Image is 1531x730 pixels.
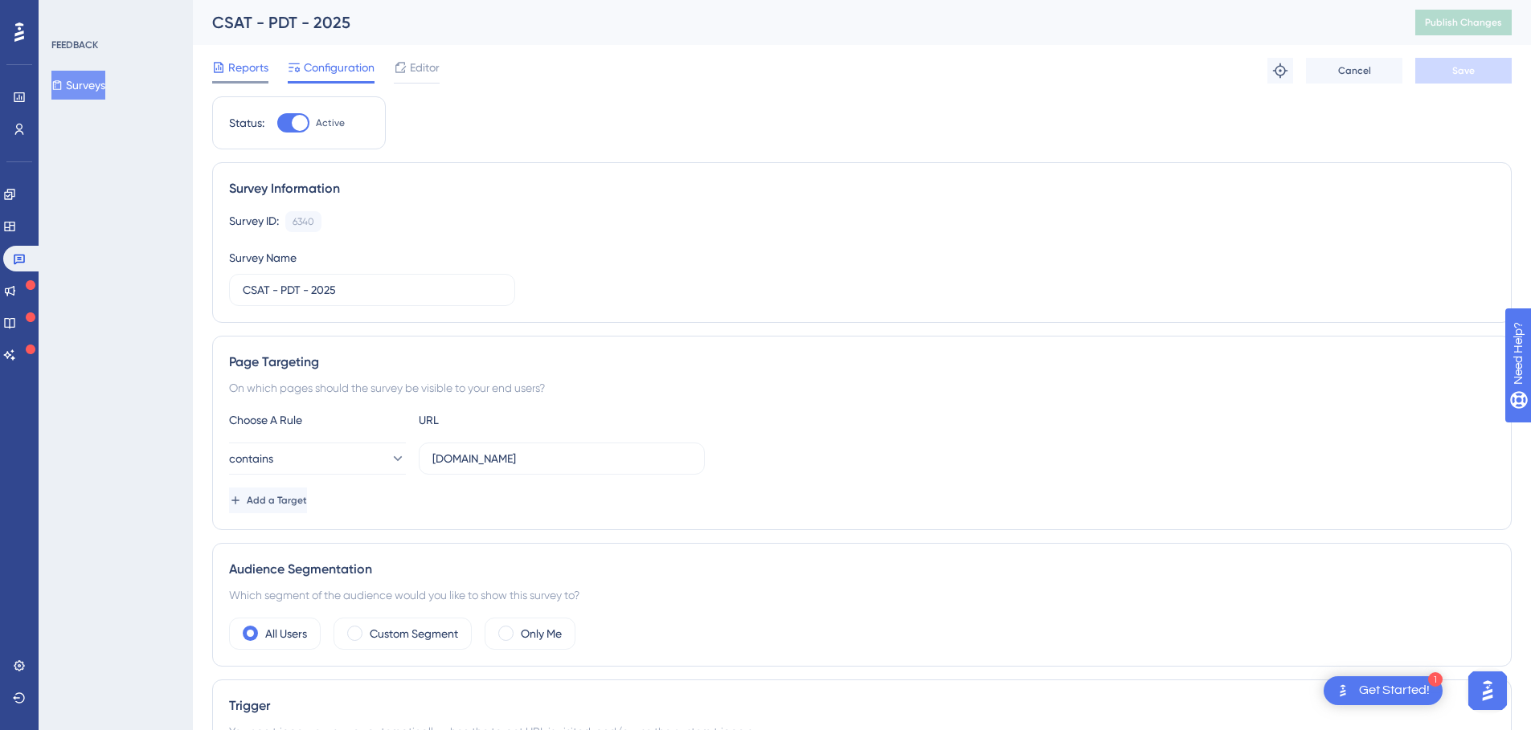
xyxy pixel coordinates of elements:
span: Reports [228,58,268,77]
div: Audience Segmentation [229,560,1495,579]
span: Cancel [1338,64,1371,77]
div: On which pages should the survey be visible to your end users? [229,378,1495,398]
span: Publish Changes [1425,16,1502,29]
div: Page Targeting [229,353,1495,372]
button: Save [1415,58,1512,84]
span: Editor [410,58,440,77]
label: Custom Segment [370,624,458,643]
div: URL [419,410,596,430]
iframe: UserGuiding AI Assistant Launcher [1463,667,1512,715]
div: Choose A Rule [229,410,406,430]
div: Survey Name [229,248,297,267]
span: contains [229,449,273,468]
button: Add a Target [229,487,307,513]
button: Cancel [1306,58,1402,84]
div: Survey ID: [229,211,279,232]
div: Get Started! [1359,682,1430,699]
div: FEEDBACK [51,39,98,51]
div: 1 [1428,672,1443,687]
div: 6340 [293,215,314,228]
div: Open Get Started! checklist, remaining modules: 1 [1324,676,1443,705]
div: Status: [229,113,264,133]
label: All Users [265,624,307,643]
button: Surveys [51,71,105,100]
div: Which segment of the audience would you like to show this survey to? [229,585,1495,605]
img: launcher-image-alternative-text [1333,681,1353,700]
button: contains [229,442,406,475]
input: Type your Survey name [243,281,501,299]
span: Active [316,116,345,129]
div: Survey Information [229,179,1495,198]
span: Save [1452,64,1475,77]
span: Configuration [304,58,375,77]
label: Only Me [521,624,562,643]
span: Add a Target [247,494,307,507]
div: CSAT - PDT - 2025 [212,11,1375,34]
input: yourwebsite.com/path [432,450,691,467]
div: Trigger [229,696,1495,716]
button: Publish Changes [1415,10,1512,35]
span: Need Help? [38,4,100,23]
